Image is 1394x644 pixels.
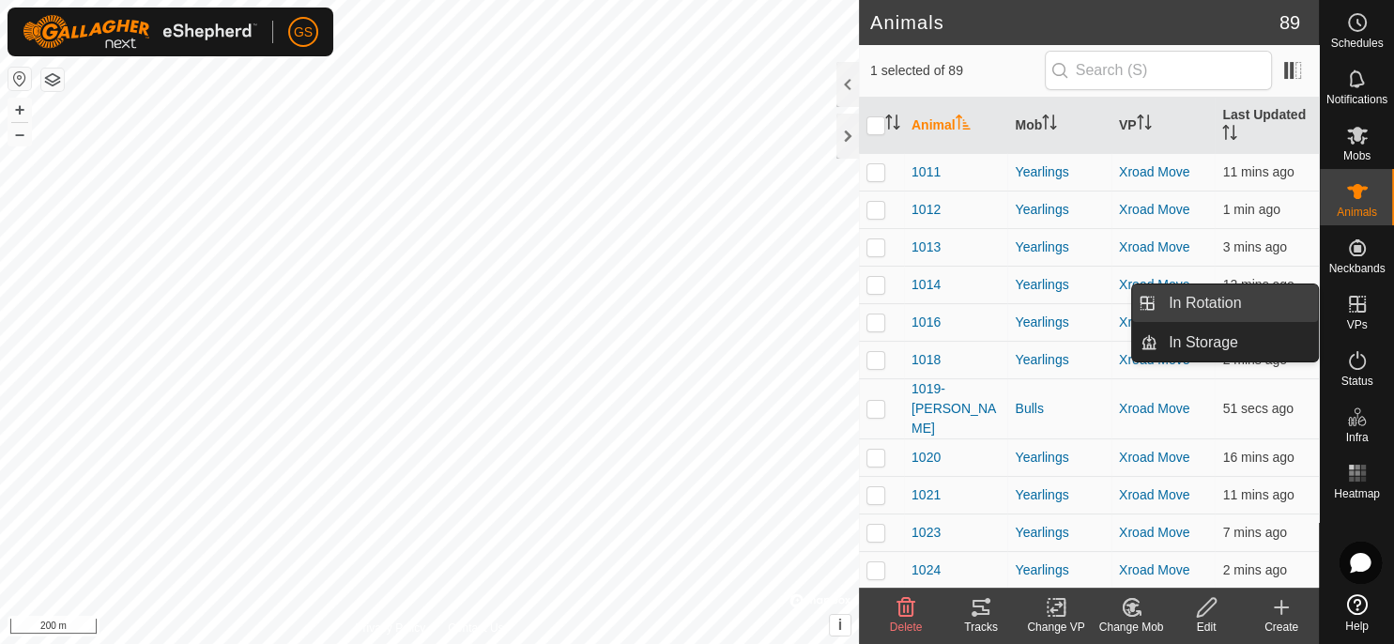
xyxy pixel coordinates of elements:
[911,485,941,505] span: 1021
[911,275,941,295] span: 1014
[1119,239,1189,254] a: Xroad Move
[1015,485,1104,505] div: Yearlings
[1222,487,1294,502] span: 21 Aug 2025, 12:19 pm
[8,68,31,90] button: Reset Map
[943,619,1019,636] div: Tracks
[1222,401,1294,416] span: 21 Aug 2025, 12:30 pm
[838,617,842,633] span: i
[355,620,425,636] a: Privacy Policy
[1015,200,1104,220] div: Yearlings
[1119,277,1189,292] a: Xroad Move
[1222,525,1286,540] span: 21 Aug 2025, 12:23 pm
[23,15,257,49] img: Gallagher Logo
[911,162,941,182] span: 1011
[1015,560,1104,580] div: Yearlings
[1119,164,1189,179] a: Xroad Move
[1244,619,1319,636] div: Create
[1015,523,1104,543] div: Yearlings
[1119,314,1189,330] a: Xroad Move
[1015,313,1104,332] div: Yearlings
[911,200,941,220] span: 1012
[1015,350,1104,370] div: Yearlings
[8,123,31,146] button: –
[911,379,1001,438] span: 1019-[PERSON_NAME]
[1042,117,1057,132] p-sorticon: Activate to sort
[1119,562,1189,577] a: Xroad Move
[911,448,941,468] span: 1020
[41,69,64,91] button: Map Layers
[1094,619,1169,636] div: Change Mob
[1320,587,1394,639] a: Help
[1119,525,1189,540] a: Xroad Move
[1015,162,1104,182] div: Yearlings
[1119,352,1189,367] a: Xroad Move
[1169,331,1238,354] span: In Storage
[1222,450,1294,465] span: 21 Aug 2025, 12:14 pm
[1222,277,1294,292] span: 21 Aug 2025, 12:18 pm
[885,117,900,132] p-sorticon: Activate to sort
[830,615,850,636] button: i
[448,620,503,636] a: Contact Us
[8,99,31,121] button: +
[1169,292,1241,314] span: In Rotation
[1222,562,1286,577] span: 21 Aug 2025, 12:28 pm
[1119,202,1189,217] a: Xroad Move
[1345,621,1369,632] span: Help
[1222,128,1237,143] p-sorticon: Activate to sort
[911,523,941,543] span: 1023
[1015,448,1104,468] div: Yearlings
[870,11,1279,34] h2: Animals
[1330,38,1383,49] span: Schedules
[911,560,941,580] span: 1024
[1340,376,1372,387] span: Status
[911,313,941,332] span: 1016
[1119,487,1189,502] a: Xroad Move
[890,621,923,634] span: Delete
[1326,94,1387,105] span: Notifications
[904,98,1008,154] th: Animal
[1019,619,1094,636] div: Change VP
[1279,8,1300,37] span: 89
[1222,164,1294,179] span: 21 Aug 2025, 12:19 pm
[1222,202,1279,217] span: 21 Aug 2025, 12:29 pm
[1345,432,1368,443] span: Infra
[1222,352,1286,367] span: 21 Aug 2025, 12:28 pm
[1157,324,1318,361] a: In Storage
[1343,150,1371,161] span: Mobs
[1007,98,1111,154] th: Mob
[956,117,971,132] p-sorticon: Activate to sort
[1015,399,1104,419] div: Bulls
[1169,619,1244,636] div: Edit
[1015,238,1104,257] div: Yearlings
[1111,98,1216,154] th: VP
[911,238,941,257] span: 1013
[1215,98,1319,154] th: Last Updated
[1132,284,1318,322] li: In Rotation
[1045,51,1272,90] input: Search (S)
[1137,117,1152,132] p-sorticon: Activate to sort
[1222,239,1286,254] span: 21 Aug 2025, 12:27 pm
[1132,324,1318,361] li: In Storage
[870,61,1045,81] span: 1 selected of 89
[1157,284,1318,322] a: In Rotation
[1119,450,1189,465] a: Xroad Move
[1015,275,1104,295] div: Yearlings
[911,350,941,370] span: 1018
[1337,207,1377,218] span: Animals
[1119,401,1189,416] a: Xroad Move
[1334,488,1380,499] span: Heatmap
[1346,319,1367,330] span: VPs
[294,23,313,42] span: GS
[1328,263,1385,274] span: Neckbands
